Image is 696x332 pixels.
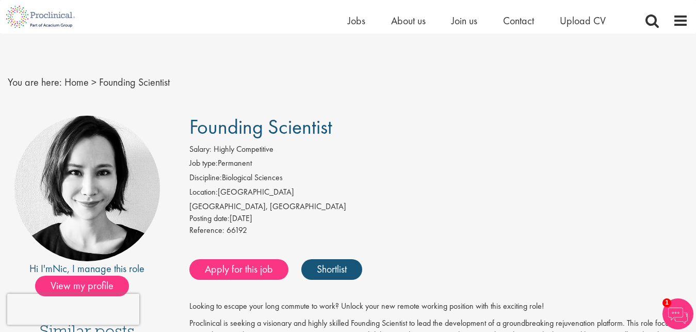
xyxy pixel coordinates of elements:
[662,298,693,329] img: Chatbot
[451,14,477,27] a: Join us
[348,14,365,27] a: Jobs
[662,298,671,307] span: 1
[189,259,288,280] a: Apply for this job
[189,114,332,140] span: Founding Scientist
[64,75,89,89] a: breadcrumb link
[503,14,534,27] a: Contact
[189,144,212,155] label: Salary:
[189,225,224,236] label: Reference:
[53,262,67,275] a: Nic
[189,186,688,201] li: [GEOGRAPHIC_DATA]
[189,301,688,312] p: Looking to escape your long commute to work? Unlock your new remote working position with this ex...
[189,201,688,213] div: [GEOGRAPHIC_DATA], [GEOGRAPHIC_DATA]
[189,157,218,169] label: Job type:
[189,186,218,198] label: Location:
[391,14,426,27] a: About us
[91,75,96,89] span: >
[7,294,139,325] iframe: reCAPTCHA
[226,225,247,235] span: 66192
[189,213,688,225] div: [DATE]
[35,278,139,291] a: View my profile
[8,75,62,89] span: You are here:
[14,116,160,261] img: imeage of recruiter Nic Choa
[8,261,166,276] div: Hi I'm , I manage this role
[189,172,222,184] label: Discipline:
[99,75,170,89] span: Founding Scientist
[560,14,606,27] a: Upload CV
[214,144,273,154] span: Highly Competitive
[35,276,129,296] span: View my profile
[189,172,688,186] li: Biological Sciences
[189,213,230,224] span: Posting date:
[301,259,362,280] a: Shortlist
[189,157,688,172] li: Permanent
